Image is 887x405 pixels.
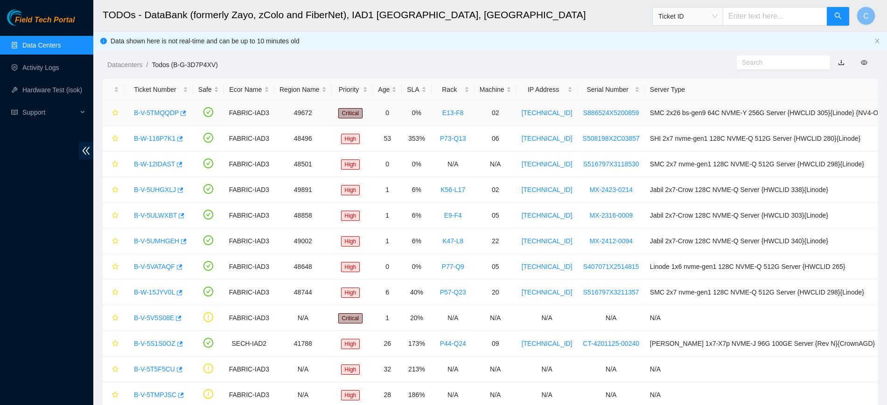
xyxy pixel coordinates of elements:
td: FABRIC-IAD3 [224,151,274,177]
button: star [108,310,119,325]
td: 6% [402,203,431,228]
a: S508198X2C03857 [583,135,640,142]
td: 02 [475,100,517,126]
span: check-circle [203,287,213,296]
button: star [108,157,119,172]
span: High [341,185,360,195]
a: S886524X5200859 [583,109,639,117]
span: star [112,161,119,168]
td: FABRIC-IAD3 [224,254,274,280]
td: 41788 [274,331,332,357]
td: 6% [402,177,431,203]
td: 20% [402,305,431,331]
td: N/A [274,357,332,382]
td: 48648 [274,254,332,280]
a: B-V-5VATAQF [134,263,175,270]
button: C [857,7,875,25]
a: [TECHNICAL_ID] [522,135,573,142]
span: Critical [338,108,363,118]
td: FABRIC-IAD3 [224,305,274,331]
td: 48496 [274,126,332,151]
a: B-V-5TMPJSC [134,391,176,398]
span: star [112,186,119,194]
input: Search [742,57,817,68]
td: 1 [373,305,402,331]
span: Support [22,103,77,122]
span: check-circle [203,210,213,220]
a: B-V-5TMQQDP [134,109,179,117]
td: 40% [402,280,431,305]
span: High [341,339,360,349]
td: 49672 [274,100,332,126]
button: star [108,259,119,274]
span: High [341,159,360,170]
span: check-circle [203,158,213,168]
a: B-V-5T5F5CU [134,365,175,373]
span: Field Tech Portal [15,16,75,25]
span: High [341,262,360,272]
td: N/A [274,305,332,331]
a: [TECHNICAL_ID] [522,237,573,245]
a: B-V-5UHGXLJ [134,186,176,193]
a: B-V-5UMHGEH [134,237,179,245]
img: Akamai Technologies [7,9,47,26]
a: Datacenters [107,61,142,69]
a: Todos (B-G-3D7P4XV) [152,61,218,69]
span: star [112,366,119,373]
span: High [341,134,360,144]
td: 1 [373,203,402,228]
td: N/A [475,357,517,382]
a: Akamai TechnologiesField Tech Portal [7,17,75,29]
button: star [108,336,119,351]
td: 0% [402,100,431,126]
a: B-V-5S1S0OZ [134,340,175,347]
td: N/A [578,357,645,382]
a: [TECHNICAL_ID] [522,263,573,270]
td: FABRIC-IAD3 [224,203,274,228]
a: S407071X2514815 [583,263,639,270]
span: C [863,10,869,22]
button: star [108,182,119,197]
td: N/A [517,305,578,331]
td: 48744 [274,280,332,305]
td: 53 [373,126,402,151]
td: 353% [402,126,431,151]
span: check-circle [203,184,213,194]
td: N/A [432,357,475,382]
span: star [112,315,119,322]
span: check-circle [203,133,213,143]
span: exclamation-circle [203,389,213,399]
a: [TECHNICAL_ID] [522,109,573,117]
span: star [112,391,119,399]
a: P77-Q9 [442,263,464,270]
span: check-circle [203,261,213,271]
a: MX-2412-0094 [589,237,633,245]
a: [TECHNICAL_ID] [522,288,573,296]
span: double-left [79,142,93,159]
td: N/A [475,305,517,331]
span: High [341,390,360,400]
td: 1 [373,228,402,254]
td: 0% [402,151,431,177]
button: search [827,7,849,26]
td: N/A [475,151,517,177]
a: [TECHNICAL_ID] [522,340,573,347]
a: S516797X3211357 [583,288,639,296]
td: 05 [475,254,517,280]
a: [TECHNICAL_ID] [522,186,573,193]
span: High [341,288,360,298]
button: star [108,362,119,377]
a: Activity Logs [22,64,59,71]
span: eye [861,59,867,66]
td: 20 [475,280,517,305]
button: star [108,233,119,248]
a: Hardware Test (isok) [22,86,82,94]
td: 0 [373,254,402,280]
button: star [108,387,119,402]
td: FABRIC-IAD3 [224,357,274,382]
td: 06 [475,126,517,151]
a: Data Centers [22,41,61,49]
span: read [11,109,18,116]
td: 22 [475,228,517,254]
a: MX-2423-0214 [589,186,633,193]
